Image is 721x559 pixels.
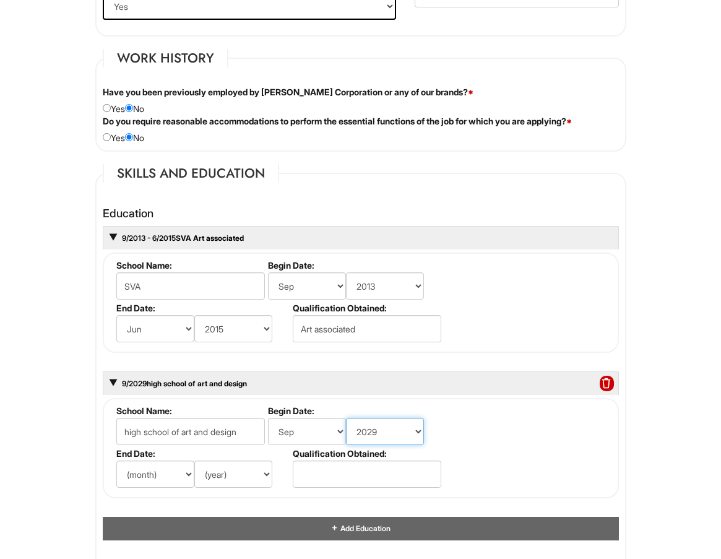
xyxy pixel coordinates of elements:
label: School Name: [116,405,263,416]
label: End Date: [116,303,288,313]
h4: Education [103,207,619,220]
label: Do you require reasonable accommodations to perform the essential functions of the job for which ... [103,115,572,128]
label: Have you been previously employed by [PERSON_NAME] Corporation or any of our brands? [103,86,473,98]
label: Qualification Obtained: [293,303,439,313]
legend: Work History [103,49,228,67]
label: Begin Date: [268,405,439,416]
a: 9/2013 - 6/2015SVA Art associated [121,233,244,243]
span: 9/2013 - 6/2015 [121,233,176,243]
label: Begin Date: [268,260,439,271]
label: School Name: [116,260,263,271]
div: Yes No [93,86,628,115]
span: Add Education [339,524,390,533]
div: Yes No [93,115,628,144]
a: Delete [600,378,613,390]
a: 9/2029high school of art and design [121,379,247,388]
a: Add Education [330,524,390,533]
span: 9/2029 [121,379,147,388]
label: End Date: [116,448,288,459]
legend: Skills and Education [103,164,279,183]
label: Qualification Obtained: [293,448,439,459]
